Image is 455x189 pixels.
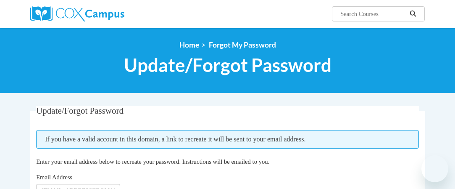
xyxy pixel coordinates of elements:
[179,40,199,49] a: Home
[421,155,448,182] iframe: Button to launch messaging window
[36,130,419,149] span: If you have a valid account in this domain, a link to recreate it will be sent to your email addr...
[30,6,153,21] a: Cox Campus
[30,6,124,21] img: Cox Campus
[124,54,331,76] span: Update/Forgot Password
[407,9,419,19] button: Search
[36,158,269,165] span: Enter your email address below to recreate your password. Instructions will be emailed to you.
[339,9,407,19] input: Search Courses
[209,40,276,49] span: Forgot My Password
[36,106,124,116] span: Update/Forgot Password
[36,174,72,181] span: Email Address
